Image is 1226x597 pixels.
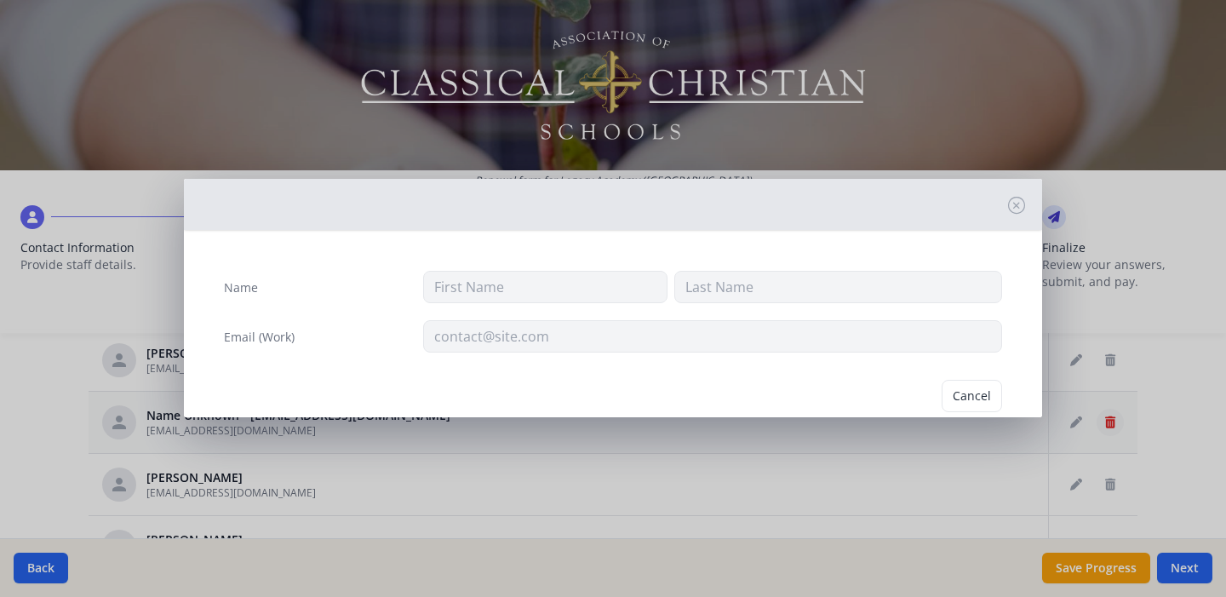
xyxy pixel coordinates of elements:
[423,271,667,303] input: First Name
[674,271,1002,303] input: Last Name
[224,329,295,346] label: Email (Work)
[942,380,1002,412] button: Cancel
[224,279,258,296] label: Name
[423,320,1003,353] input: contact@site.com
